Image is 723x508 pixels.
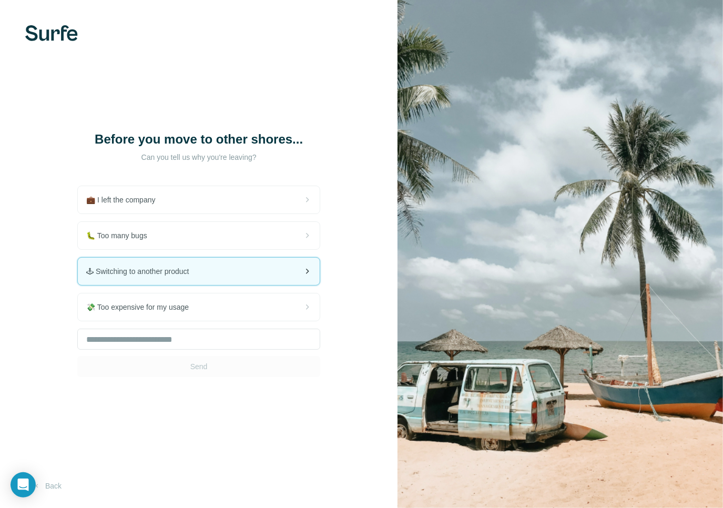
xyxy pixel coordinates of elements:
[25,476,69,495] button: Back
[94,131,304,148] h1: Before you move to other shores...
[86,195,164,205] span: 💼 I left the company
[86,230,156,241] span: 🐛 Too many bugs
[94,152,304,162] p: Can you tell us why you're leaving?
[11,472,36,497] div: Open Intercom Messenger
[86,266,197,277] span: 🕹 Switching to another product
[86,302,197,312] span: 💸 Too expensive for my usage
[25,25,78,41] img: Surfe's logo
